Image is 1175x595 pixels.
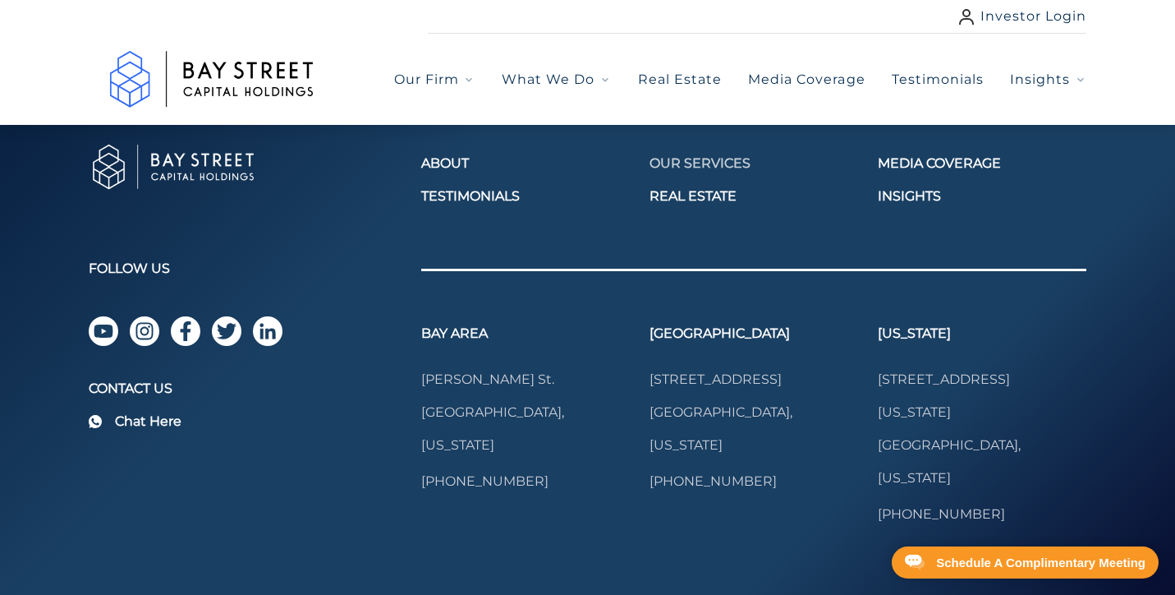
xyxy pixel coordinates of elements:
img: Baystreet Capital Holdings [89,141,260,191]
img: user icon [959,9,974,25]
a: Our Services [649,154,858,173]
span: Our Firm [394,70,459,90]
h3: Bay Area [421,324,630,353]
div: Schedule A Complimentary Meeting [936,556,1145,569]
a: [STREET_ADDRESS][GEOGRAPHIC_DATA], [US_STATE] [649,363,858,462]
a: Go to home page [89,141,421,191]
h4: Contact Us [89,379,421,399]
a: linkedin [253,316,282,346]
a: youtube [89,316,118,346]
a: Real Estate [649,187,858,206]
button: Our Firm [394,70,475,90]
button: What We Do [502,70,611,90]
img: Logo [89,34,335,125]
a: twitter [212,316,241,346]
a: [PERSON_NAME] St.[GEOGRAPHIC_DATA], [US_STATE] [421,363,630,462]
a: Media Coverage [878,154,1086,173]
a: facebook [171,316,200,346]
a: Media Coverage [748,70,865,90]
a: Investor Login [959,7,1087,26]
a: Go to home page [89,34,335,125]
a: About [421,154,630,173]
a: [STREET_ADDRESS][US_STATE][GEOGRAPHIC_DATA], [US_STATE] [878,363,1086,495]
img: icon [258,321,278,341]
h2: Follow Us [89,259,421,279]
a: [PHONE_NUMBER] [421,472,630,491]
h3: [GEOGRAPHIC_DATA] [649,324,858,353]
h3: [US_STATE] [878,324,1086,353]
button: Insights [1010,70,1086,90]
a: Testimonials [421,187,630,206]
a: Testimonials [892,70,984,90]
a: Real Estate [638,70,722,90]
a: [PHONE_NUMBER] [878,505,1086,524]
span: Insights [1010,70,1070,90]
span: What We Do [502,70,594,90]
a: instagram [130,316,159,346]
a: Insights [878,187,1086,206]
a: [PHONE_NUMBER] [649,472,858,491]
a: Chat Here [102,408,195,435]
